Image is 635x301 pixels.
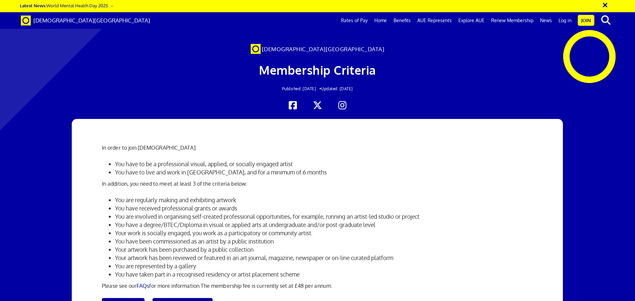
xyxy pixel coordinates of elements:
a: News [537,12,555,29]
a: Rates of Pay [338,12,371,29]
p: In addition, you need to meet at least 3 of the criteria below: [102,180,533,188]
a: Explore AUE [455,12,488,29]
a: Benefits [390,12,414,29]
li: Your artwork has been reviewed or featured in an art journal, magazine, newspaper or on-line cura... [115,254,533,262]
p: In order to join [DEMOGRAPHIC_DATA]: [102,144,533,152]
li: You have to live and work in [GEOGRAPHIC_DATA], and for a minimum of 6 months [115,168,533,176]
span: [DEMOGRAPHIC_DATA][GEOGRAPHIC_DATA] [33,17,150,24]
button: search [596,13,616,27]
span: Published: [DATE] • [282,86,321,91]
li: You are represented by a gallery [115,262,533,270]
li: You have a degree/BTEC/Diploma in visual or applied arts at undergraduate and/or post-graduate level [115,221,533,229]
li: Your work is socially engaged, you work as a participatory or community artist. [115,229,533,237]
a: Log in [555,12,575,29]
span: [DEMOGRAPHIC_DATA][GEOGRAPHIC_DATA] [262,46,385,53]
span: Membership Criteria [259,62,376,77]
h2: Updated: [DATE] [121,87,514,91]
li: You have taken part in a recognised residency or artist placement scheme [115,270,533,279]
a: Latest News:World Mental Health Day 2025 → [20,3,113,8]
a: Join [578,15,594,26]
strong: Latest News: [20,3,46,8]
a: AUE Represents [414,12,455,29]
li: You are involved in organising self-created professional opportunities, for example, running an a... [115,212,533,221]
li: Your artwork has been purchased by a public collection [115,245,533,254]
li: You have been commissioned as an artist by a public institution [115,237,533,245]
li: You have received professional grants or awards [115,204,533,212]
a: FAQs [137,282,149,289]
a: Brand [DEMOGRAPHIC_DATA][GEOGRAPHIC_DATA] [16,12,155,29]
a: Home [371,12,390,29]
a: Renew Membership [488,12,537,29]
li: You have to be a professional visual, applied, or socially engaged artist [115,160,533,168]
li: You are regularly making and exhibiting artwork [115,196,533,204]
